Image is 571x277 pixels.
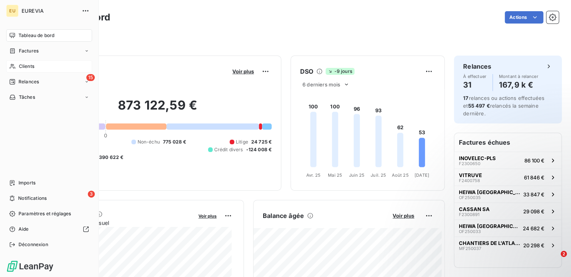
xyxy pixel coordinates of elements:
span: Tâches [19,94,35,101]
span: INOVELEC-PLS [459,155,496,161]
span: 17 [463,95,469,101]
span: 61 846 € [524,174,544,181]
span: -9 jours [326,68,354,75]
button: Actions [505,11,543,24]
span: Non-échu [138,138,160,145]
span: Crédit divers [214,146,243,153]
span: Voir plus [393,213,414,219]
h2: 873 122,59 € [44,98,272,121]
tspan: Juin 25 [349,172,364,178]
span: Factures [19,47,39,54]
span: Chiffre d'affaires mensuel [44,219,193,227]
button: Voir plus [390,212,416,219]
span: relances ou actions effectuées et relancés la semaine dernière. [463,95,544,117]
span: Tableau de bord [18,32,54,39]
span: Montant à relancer [499,74,538,79]
span: Notifications [18,195,47,202]
iframe: Intercom live chat [545,251,563,269]
span: 15 [86,74,95,81]
h4: 167,9 k € [499,79,538,91]
span: F2400758 [459,178,480,183]
span: EUREVIA [22,8,77,14]
span: F2300650 [459,161,480,166]
tspan: [DATE] [415,172,429,178]
span: Litige [236,138,248,145]
span: Relances [18,78,39,85]
span: 33 847 € [523,191,544,198]
span: VITRUVE [459,172,482,178]
span: 0 [104,132,107,138]
span: Voir plus [232,68,254,74]
span: Clients [19,63,34,70]
span: 6 derniers mois [302,81,340,88]
span: 775 028 € [163,138,186,145]
button: VITRUVEF240075861 846 € [454,169,561,186]
span: Déconnexion [18,241,48,248]
span: 86 100 € [524,157,544,164]
a: Aide [6,223,92,235]
span: -390 622 € [97,154,124,161]
span: 3 [88,191,95,198]
tspan: Avr. 25 [306,172,321,178]
tspan: Juil. 25 [371,172,386,178]
button: INOVELEC-PLSF230065086 100 € [454,152,561,169]
img: Logo LeanPay [6,260,54,272]
h6: Balance âgée [263,211,304,220]
span: HEIWA [GEOGRAPHIC_DATA] [459,189,520,195]
button: Voir plus [196,212,219,219]
tspan: Mai 25 [328,172,342,178]
button: HEIWA [GEOGRAPHIC_DATA]OF25003533 847 € [454,186,561,203]
div: EU [6,5,18,17]
span: Paramètres et réglages [18,210,71,217]
span: Imports [18,179,35,186]
span: OF250035 [459,195,481,200]
span: Voir plus [198,213,217,219]
h6: Factures échues [454,133,561,152]
span: 2 [561,251,567,257]
button: Voir plus [230,68,256,75]
h6: DSO [300,67,313,76]
span: 24 725 € [251,138,272,145]
iframe: Intercom notifications message [417,202,571,256]
span: 55 497 € [468,103,490,109]
span: -124 008 € [246,146,272,153]
span: Aide [18,226,29,233]
h6: Relances [463,62,491,71]
tspan: Août 25 [391,172,408,178]
span: À effectuer [463,74,486,79]
h4: 31 [463,79,486,91]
